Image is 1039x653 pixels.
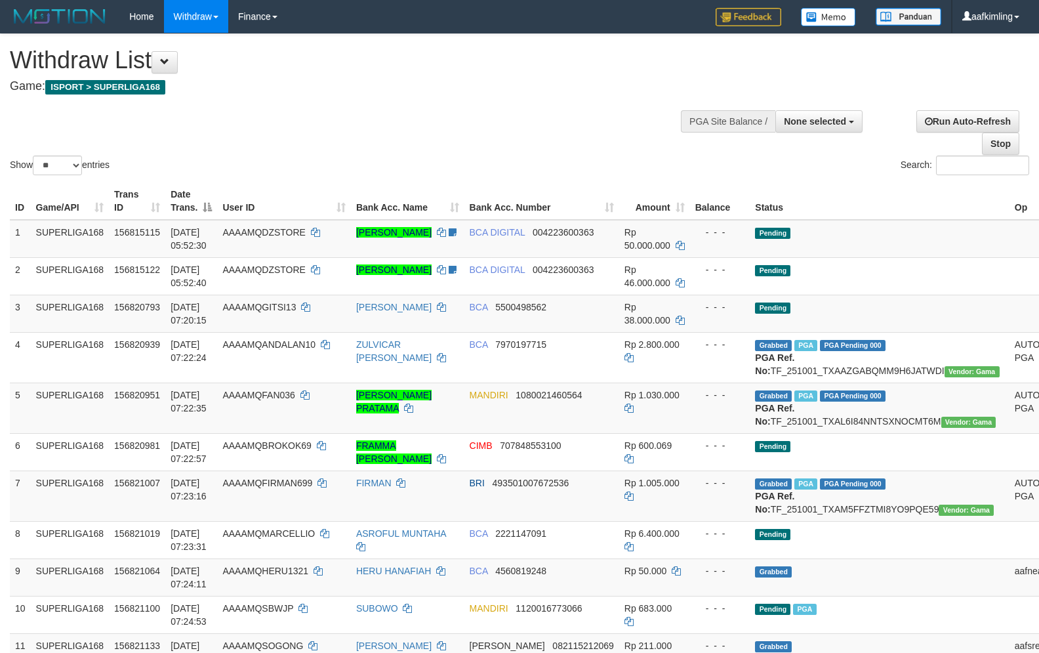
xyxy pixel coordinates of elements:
a: ASROFUL MUNTAHA [356,528,446,539]
th: Game/API: activate to sort column ascending [31,182,110,220]
span: BCA [470,528,488,539]
span: Rp 1.005.000 [624,478,680,488]
span: BCA DIGITAL [470,227,525,238]
a: HERU HANAFIAH [356,566,431,576]
span: [DATE] 07:23:16 [171,478,207,501]
span: Grabbed [755,641,792,652]
span: Marked by aafchoeunmanni [794,340,817,351]
span: Copy 004223600363 to clipboard [533,227,594,238]
span: Rp 50.000.000 [624,227,670,251]
span: Marked by aafchoeunmanni [793,604,816,615]
td: SUPERLIGA168 [31,558,110,596]
span: Grabbed [755,478,792,490]
span: Pending [755,529,790,540]
span: Pending [755,604,790,615]
a: SUBOWO [356,603,398,614]
span: Marked by aafchoeunmanni [794,390,817,402]
th: Bank Acc. Number: activate to sort column ascending [464,182,619,220]
span: Rp 50.000 [624,566,667,576]
span: [DATE] 07:22:24 [171,339,207,363]
input: Search: [936,156,1029,175]
h4: Game: [10,80,680,93]
span: 156821064 [114,566,160,576]
span: PGA Pending [820,340,886,351]
th: Trans ID: activate to sort column ascending [109,182,165,220]
td: 7 [10,471,31,521]
td: 5 [10,383,31,433]
td: SUPERLIGA168 [31,521,110,558]
span: 156821019 [114,528,160,539]
span: Pending [755,441,790,452]
span: 156821133 [114,641,160,651]
span: Vendor URL: https://trx31.1velocity.biz [945,366,1000,377]
span: Copy 493501007672536 to clipboard [493,478,569,488]
th: Balance [690,182,750,220]
span: AAAAMQBROKOK69 [222,440,311,451]
span: [DATE] 07:24:53 [171,603,207,627]
td: SUPERLIGA168 [31,295,110,332]
span: Pending [755,303,790,314]
span: BCA [470,566,488,576]
select: Showentries [33,156,82,175]
div: - - - [695,439,745,452]
span: BCA DIGITAL [470,264,525,275]
span: AAAAMQFIRMAN699 [222,478,312,488]
div: - - - [695,476,745,490]
span: Rp 683.000 [624,603,672,614]
a: ZULVICAR [PERSON_NAME] [356,339,432,363]
span: Copy 004223600363 to clipboard [533,264,594,275]
a: FRAMMA [PERSON_NAME] [356,440,432,464]
span: AAAAMQMARCELLIO [222,528,315,539]
span: AAAAMQSOGONG [222,641,303,651]
td: 2 [10,257,31,295]
a: [PERSON_NAME] PRATAMA [356,390,432,413]
span: Marked by aafromsomean [794,478,817,490]
span: AAAAMQDZSTORE [222,264,306,275]
b: PGA Ref. No: [755,352,794,376]
span: Rp 2.800.000 [624,339,680,350]
td: 8 [10,521,31,558]
span: Rp 6.400.000 [624,528,680,539]
span: PGA Pending [820,478,886,490]
span: 156820981 [114,440,160,451]
td: 6 [10,433,31,471]
span: AAAAMQANDALAN10 [222,339,316,350]
span: PGA Pending [820,390,886,402]
span: Pending [755,228,790,239]
span: Copy 4560819248 to clipboard [495,566,546,576]
span: Rp 600.069 [624,440,672,451]
img: Feedback.jpg [716,8,781,26]
span: 156820793 [114,302,160,312]
a: [PERSON_NAME] [356,227,432,238]
b: PGA Ref. No: [755,491,794,515]
span: Rp 211.000 [624,641,672,651]
td: 9 [10,558,31,596]
span: 156815122 [114,264,160,275]
a: [PERSON_NAME] [356,641,432,651]
span: [DATE] 07:22:35 [171,390,207,413]
span: Pending [755,265,790,276]
div: - - - [695,564,745,578]
div: - - - [695,527,745,540]
span: 156820951 [114,390,160,400]
span: Copy 2221147091 to clipboard [495,528,546,539]
span: [PERSON_NAME] [470,641,545,651]
td: SUPERLIGA168 [31,332,110,383]
img: panduan.png [876,8,941,26]
span: Rp 46.000.000 [624,264,670,288]
span: MANDIRI [470,390,508,400]
td: 10 [10,596,31,633]
span: None selected [784,116,846,127]
span: 156815115 [114,227,160,238]
span: 156821100 [114,603,160,614]
td: TF_251001_TXAAZGABQMM9H6JATWDI [750,332,1009,383]
div: - - - [695,639,745,652]
a: [PERSON_NAME] [356,302,432,312]
td: TF_251001_TXAM5FFZTMI8YO9PQE59 [750,471,1009,521]
span: Grabbed [755,390,792,402]
th: User ID: activate to sort column ascending [217,182,351,220]
span: Rp 1.030.000 [624,390,680,400]
td: SUPERLIGA168 [31,257,110,295]
th: Bank Acc. Name: activate to sort column ascending [351,182,464,220]
td: 1 [10,220,31,258]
